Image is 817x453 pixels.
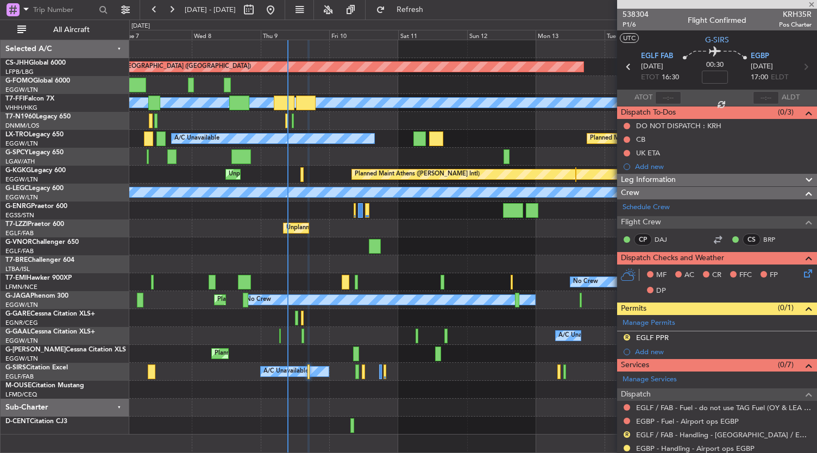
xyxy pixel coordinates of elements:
a: CS-JHHGlobal 6000 [5,60,66,66]
span: G-KGKG [5,167,31,174]
span: Pos Charter [779,20,812,29]
span: G-SPCY [5,149,29,156]
div: Tue 14 [605,30,674,40]
span: Services [621,359,649,372]
a: Schedule Crew [623,202,670,213]
span: T7-FFI [5,96,24,102]
span: D-CENT [5,418,30,425]
a: DNMM/LOS [5,122,39,130]
div: [DATE] [131,22,150,31]
span: M-OUSE [5,382,32,389]
a: T7-EMIHawker 900XP [5,275,72,281]
span: T7-BRE [5,257,28,263]
button: UTC [620,33,639,43]
a: LTBA/ISL [5,265,30,273]
a: EGGW/LTN [5,86,38,94]
input: Trip Number [33,2,96,18]
a: EGGW/LTN [5,355,38,363]
a: EGGW/LTN [5,175,38,184]
span: T7-N1960 [5,114,36,120]
span: CS-JHH [5,60,29,66]
div: No Crew [246,292,271,308]
span: LX-TRO [5,131,29,138]
div: Mon 13 [536,30,605,40]
a: T7-LZZIPraetor 600 [5,221,64,228]
a: EGBP - Handling - Airport ops EGBP [636,444,755,453]
span: [DATE] [751,61,773,72]
span: ALDT [782,92,800,103]
div: CP [634,234,652,246]
a: BRP [763,235,788,244]
a: EGGW/LTN [5,140,38,148]
a: T7-FFIFalcon 7X [5,96,54,102]
span: ETOT [641,72,659,83]
div: Add new [635,347,812,356]
button: R [624,334,630,341]
span: G-GAAL [5,329,30,335]
span: P1/6 [623,20,649,29]
div: CS [743,234,761,246]
span: 538304 [623,9,649,20]
span: CR [712,270,721,281]
a: EGGW/LTN [5,301,38,309]
div: A/C Unavailable [174,130,219,147]
span: G-JAGA [5,293,30,299]
div: Unplanned Maint [GEOGRAPHIC_DATA] ([GEOGRAPHIC_DATA]) [286,220,465,236]
a: EGBP - Fuel - Airport ops EGBP [636,417,739,426]
span: Refresh [387,6,433,14]
a: G-ENRGPraetor 600 [5,203,67,210]
span: Dispatch [621,388,651,401]
span: G-ENRG [5,203,31,210]
a: G-KGKGLegacy 600 [5,167,66,174]
span: ELDT [771,72,788,83]
div: UK ETA [636,148,660,158]
div: Thu 9 [261,30,330,40]
div: Tue 7 [123,30,192,40]
span: G-SIRS [705,34,729,46]
div: Fri 10 [329,30,398,40]
div: No Crew [573,274,598,290]
div: Planned Maint [GEOGRAPHIC_DATA] ([GEOGRAPHIC_DATA]) [217,292,388,308]
a: G-GAALCessna Citation XLS+ [5,329,95,335]
div: Planned Maint Riga (Riga Intl) [590,130,671,147]
span: G-FOMO [5,78,33,84]
span: G-VNOR [5,239,32,246]
span: G-SIRS [5,364,26,371]
button: R [624,431,630,438]
div: Sun 12 [467,30,536,40]
a: M-OUSECitation Mustang [5,382,84,389]
a: G-VNORChallenger 650 [5,239,79,246]
a: EGLF / FAB - Handling - [GEOGRAPHIC_DATA] / EGLF / FAB [636,430,812,439]
a: G-SPCYLegacy 650 [5,149,64,156]
a: T7-BREChallenger 604 [5,257,74,263]
span: All Aircraft [28,26,115,34]
div: Planned Maint [GEOGRAPHIC_DATA] ([GEOGRAPHIC_DATA]) [80,59,251,75]
button: Refresh [371,1,436,18]
a: D-CENTCitation CJ3 [5,418,67,425]
a: G-GARECessna Citation XLS+ [5,311,95,317]
a: EGGW/LTN [5,193,38,202]
span: [DATE] - [DATE] [185,5,236,15]
div: Sat 11 [398,30,467,40]
a: T7-N1960Legacy 650 [5,114,71,120]
a: G-JAGAPhenom 300 [5,293,68,299]
div: Add new [635,162,812,171]
span: Crew [621,187,639,199]
div: Planned Maint Athens ([PERSON_NAME] Intl) [355,166,480,183]
a: G-FOMOGlobal 6000 [5,78,70,84]
span: Dispatch To-Dos [621,106,676,119]
a: LGAV/ATH [5,158,35,166]
a: LFMD/CEQ [5,391,37,399]
span: FFC [739,270,752,281]
span: G-LEGC [5,185,29,192]
div: Flight Confirmed [688,15,746,26]
a: VHHH/HKG [5,104,37,112]
span: ATOT [634,92,652,103]
span: (0/7) [778,359,794,370]
a: G-SIRSCitation Excel [5,364,68,371]
span: (0/3) [778,106,794,118]
span: EGBP [751,51,769,62]
span: G-[PERSON_NAME] [5,347,66,353]
a: EGLF/FAB [5,373,34,381]
span: 00:30 [706,60,724,71]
